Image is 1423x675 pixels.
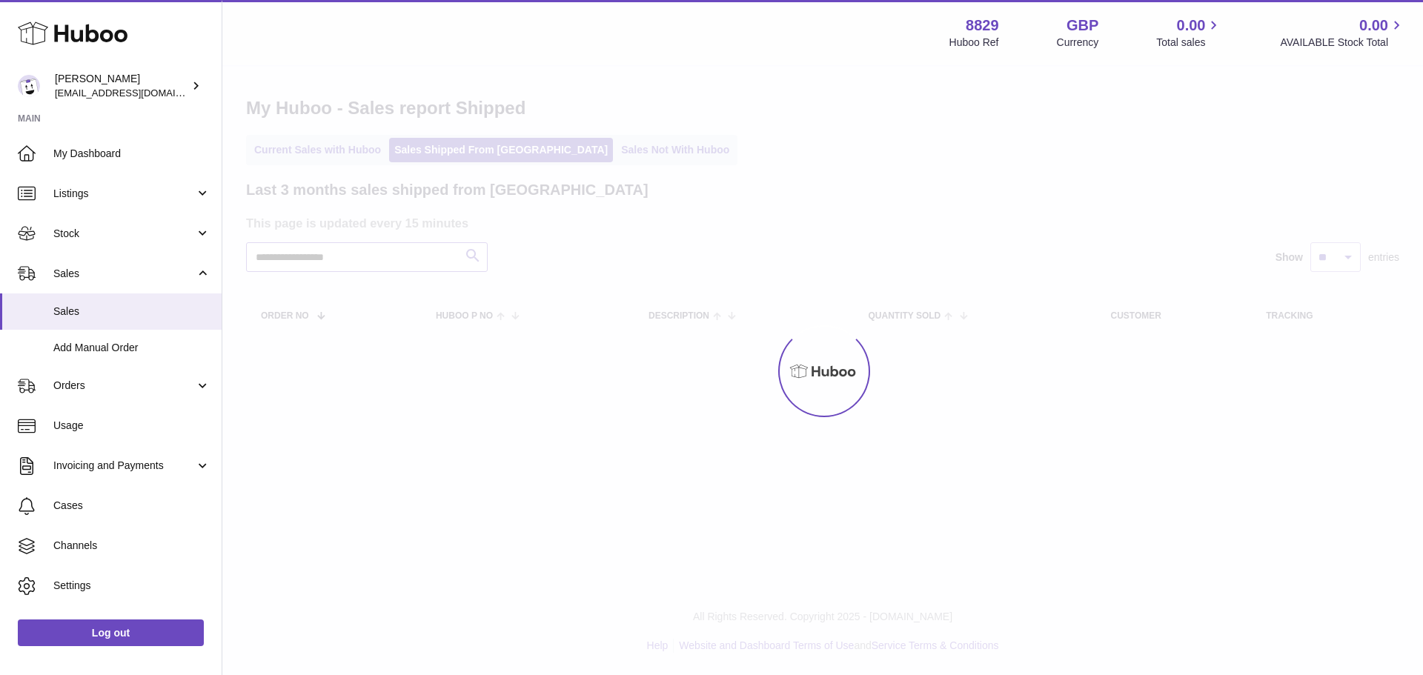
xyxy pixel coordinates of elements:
strong: 8829 [966,16,999,36]
div: Currency [1057,36,1099,50]
span: Cases [53,499,210,513]
span: AVAILABLE Stock Total [1280,36,1405,50]
span: Add Manual Order [53,341,210,355]
span: Listings [53,187,195,201]
span: Usage [53,419,210,433]
img: internalAdmin-8829@internal.huboo.com [18,75,40,97]
div: [PERSON_NAME] [55,72,188,100]
a: Log out [18,619,204,646]
span: Sales [53,305,210,319]
span: Settings [53,579,210,593]
a: 0.00 AVAILABLE Stock Total [1280,16,1405,50]
div: Huboo Ref [949,36,999,50]
span: [EMAIL_ADDRESS][DOMAIN_NAME] [55,87,218,99]
span: 0.00 [1359,16,1388,36]
span: Sales [53,267,195,281]
span: Invoicing and Payments [53,459,195,473]
span: My Dashboard [53,147,210,161]
span: Total sales [1156,36,1222,50]
strong: GBP [1067,16,1098,36]
span: Channels [53,539,210,553]
span: Stock [53,227,195,241]
span: 0.00 [1177,16,1206,36]
a: 0.00 Total sales [1156,16,1222,50]
span: Orders [53,379,195,393]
